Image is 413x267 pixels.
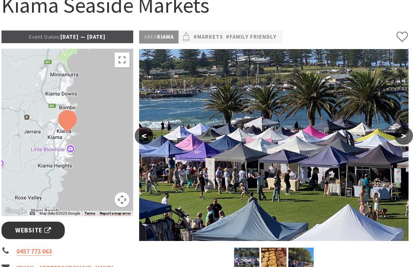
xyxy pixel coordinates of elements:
[30,211,35,216] button: Keyboard shortcuts
[16,247,52,256] a: 0457 773 063
[15,225,51,235] span: Website
[100,211,131,216] a: Report a map error
[84,211,95,216] a: Terms (opens in new tab)
[39,211,80,215] span: Map data ©2025 Google
[226,32,276,42] a: #Family Friendly
[193,32,223,42] a: #Markets
[1,30,133,43] p: [DATE] — [DATE]
[139,49,409,241] img: Kiama Seaside Market
[3,206,28,216] a: Open this area in Google Maps (opens a new window)
[115,52,129,67] button: Toggle fullscreen view
[3,206,28,216] img: Google
[135,127,153,145] button: <
[1,222,65,239] a: Website
[115,192,129,207] button: Map camera controls
[139,30,179,44] p: Kiama
[144,33,157,40] span: Area
[29,33,60,40] span: Event Dates:
[394,127,413,145] button: >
